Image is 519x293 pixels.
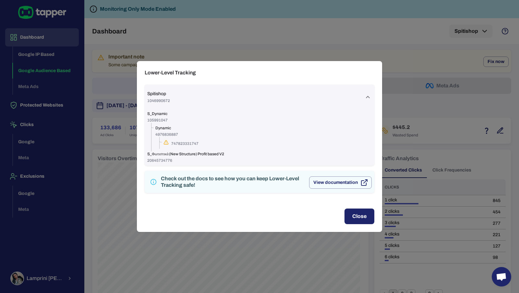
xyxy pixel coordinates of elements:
span: S_Φωτιστικά (New Structure) Profit based V2 [147,151,372,157]
span: 4976836887 [155,132,178,137]
span: Dynamic [155,125,178,131]
span: S_Dynamic [147,111,372,116]
div: Open chat [492,267,511,287]
button: Close [344,209,374,224]
span: 105991047 [147,118,372,123]
span: 20645734776 [147,158,372,163]
div: Spitishop1046990672 [145,84,374,110]
div: Check out the docs to see how you can keep Lower-Level Tracking safe! [161,175,304,188]
span: Spitishop [147,91,170,97]
span: 1046990672 [147,98,170,103]
svg: {unescapedlpurl} [163,140,169,145]
h2: Lower-Level Tracking [137,61,382,84]
button: View documentation [309,176,372,189]
span: 747823331747 [171,141,199,146]
div: Spitishop1046990672 [145,110,374,166]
